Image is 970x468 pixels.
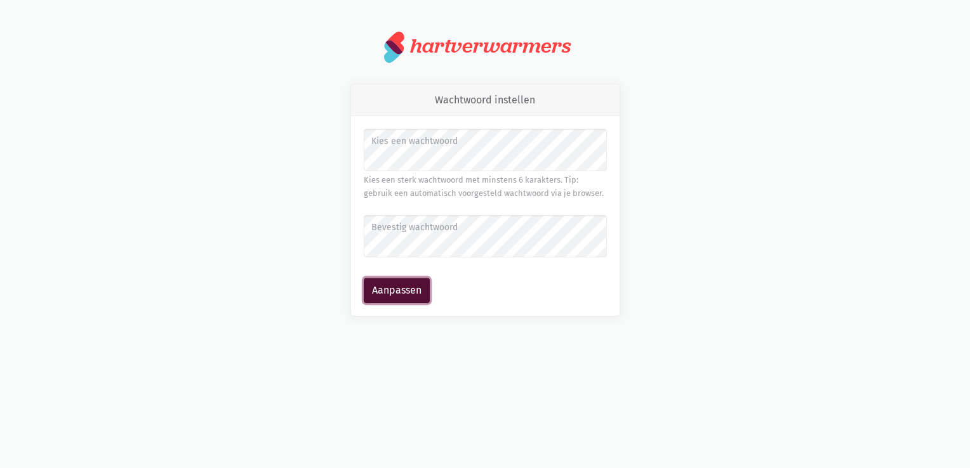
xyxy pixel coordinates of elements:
[364,174,607,200] div: Kies een sterk wachtwoord met minstens 6 karakters. Tip: gebruik een automatisch voorgesteld wach...
[364,278,430,303] button: Aanpassen
[364,129,607,303] form: Wachtwoord instellen
[371,134,598,148] label: Kies een wachtwoord
[384,30,586,63] a: hartverwarmers
[351,84,620,117] div: Wachtwoord instellen
[410,34,571,58] div: hartverwarmers
[384,30,405,63] img: logo.svg
[371,221,598,235] label: Bevestig wachtwoord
